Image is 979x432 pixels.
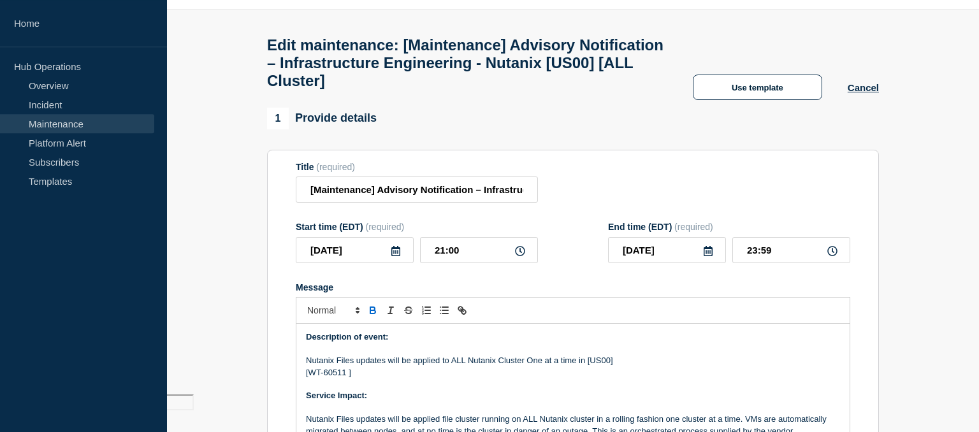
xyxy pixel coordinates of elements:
button: Toggle ordered list [417,303,435,318]
strong: Service Impact: [306,391,367,400]
button: Cancel [848,82,879,93]
p: Nutanix Files updates will be applied to ALL Nutanix Cluster One at a time in [US00] [306,355,840,366]
h1: Edit maintenance: [Maintenance] Advisory Notification – Infrastructure Engineering - Nutanix [US0... [267,36,667,90]
div: Provide details [267,108,377,129]
p: [WT-60511 ] [306,367,840,378]
button: Toggle strikethrough text [400,303,417,318]
button: Toggle italic text [382,303,400,318]
button: Toggle bold text [364,303,382,318]
input: Title [296,176,538,203]
input: YYYY-MM-DD [296,237,414,263]
input: HH:MM [420,237,538,263]
input: YYYY-MM-DD [608,237,726,263]
span: (required) [674,222,713,232]
div: End time (EDT) [608,222,850,232]
span: (required) [366,222,405,232]
span: (required) [316,162,355,172]
strong: Description of event: [306,332,388,342]
div: Message [296,282,850,292]
div: Start time (EDT) [296,222,538,232]
button: Use template [693,75,822,100]
button: Toggle link [453,303,471,318]
input: HH:MM [732,237,850,263]
div: Title [296,162,538,172]
button: Toggle bulleted list [435,303,453,318]
span: Font size [301,303,364,318]
span: 1 [267,108,289,129]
